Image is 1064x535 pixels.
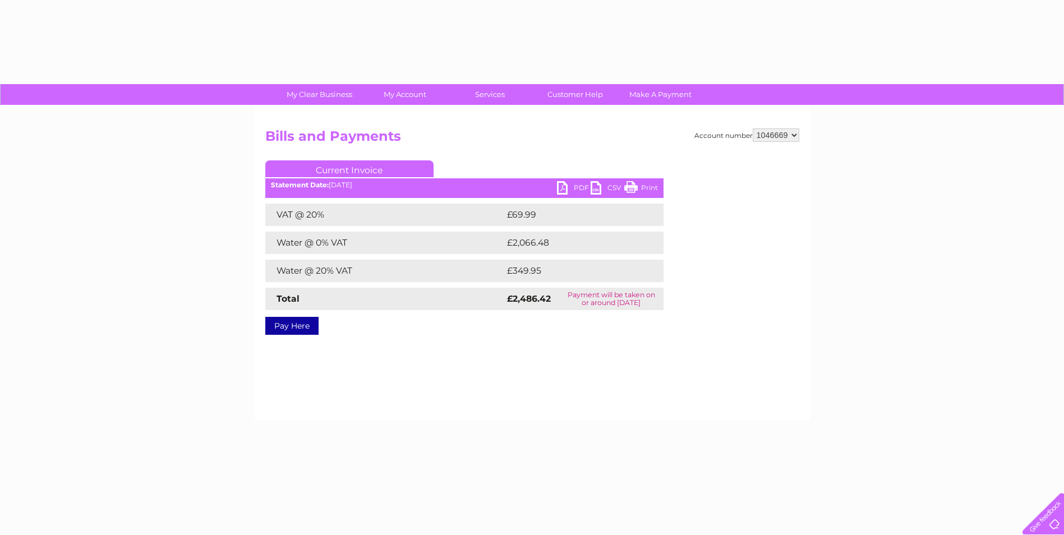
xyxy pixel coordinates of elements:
div: Account number [694,128,799,142]
b: Statement Date: [271,181,329,189]
a: Make A Payment [614,84,707,105]
a: My Clear Business [273,84,366,105]
div: [DATE] [265,181,664,189]
td: Water @ 20% VAT [265,260,504,282]
td: Water @ 0% VAT [265,232,504,254]
strong: Total [277,293,300,304]
a: Print [624,181,658,197]
td: Payment will be taken on or around [DATE] [559,288,664,310]
td: £69.99 [504,204,642,226]
h2: Bills and Payments [265,128,799,150]
td: VAT @ 20% [265,204,504,226]
td: £2,066.48 [504,232,647,254]
a: PDF [557,181,591,197]
strong: £2,486.42 [507,293,551,304]
a: Services [444,84,536,105]
a: Pay Here [265,317,319,335]
a: Current Invoice [265,160,434,177]
a: CSV [591,181,624,197]
a: My Account [358,84,451,105]
td: £349.95 [504,260,644,282]
a: Customer Help [529,84,621,105]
